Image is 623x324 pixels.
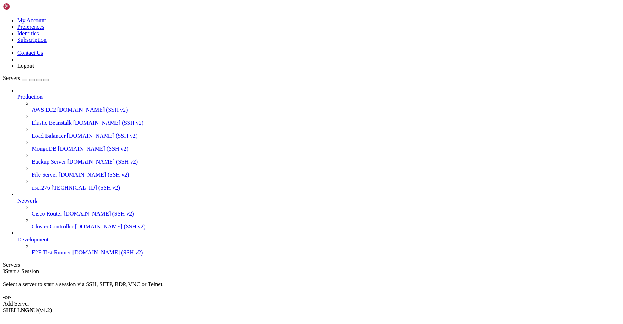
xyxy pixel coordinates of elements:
[17,236,620,243] a: Development
[32,217,620,230] li: Cluster Controller [DOMAIN_NAME] (SSH v2)
[32,126,620,139] li: Load Balancer [DOMAIN_NAME] (SSH v2)
[32,133,620,139] a: Load Balancer [DOMAIN_NAME] (SSH v2)
[32,107,620,113] a: AWS EC2 [DOMAIN_NAME] (SSH v2)
[32,185,50,191] span: user276
[32,100,620,113] li: AWS EC2 [DOMAIN_NAME] (SSH v2)
[32,165,620,178] li: File Server [DOMAIN_NAME] (SSH v2)
[32,159,66,165] span: Backup Server
[73,120,144,126] span: [DOMAIN_NAME] (SSH v2)
[17,50,43,56] a: Contact Us
[3,268,5,274] span: 
[32,133,66,139] span: Load Balancer
[32,113,620,126] li: Elastic Beanstalk [DOMAIN_NAME] (SSH v2)
[3,75,49,81] a: Servers
[3,275,620,301] div: Select a server to start a session via SSH, SFTP, RDP, VNC or Telnet. -or-
[3,3,44,10] img: Shellngn
[17,37,47,43] a: Subscription
[32,178,620,191] li: user276 [TECHNICAL_ID] (SSH v2)
[32,249,71,256] span: E2E Test Runner
[32,159,620,165] a: Backup Server [DOMAIN_NAME] (SSH v2)
[32,223,620,230] a: Cluster Controller [DOMAIN_NAME] (SSH v2)
[17,236,48,243] span: Development
[17,63,34,69] a: Logout
[17,24,44,30] a: Preferences
[32,146,620,152] a: MongoDB [DOMAIN_NAME] (SSH v2)
[17,17,46,23] a: My Account
[32,172,57,178] span: File Server
[17,191,620,230] li: Network
[17,30,39,36] a: Identities
[17,230,620,256] li: Development
[32,249,620,256] a: E2E Test Runner [DOMAIN_NAME] (SSH v2)
[32,107,56,113] span: AWS EC2
[32,120,72,126] span: Elastic Beanstalk
[32,152,620,165] li: Backup Server [DOMAIN_NAME] (SSH v2)
[3,262,620,268] div: Servers
[58,146,128,152] span: [DOMAIN_NAME] (SSH v2)
[63,210,134,217] span: [DOMAIN_NAME] (SSH v2)
[32,120,620,126] a: Elastic Beanstalk [DOMAIN_NAME] (SSH v2)
[38,307,52,313] span: 4.2.0
[32,210,620,217] a: Cisco Router [DOMAIN_NAME] (SSH v2)
[32,185,620,191] a: user276 [TECHNICAL_ID] (SSH v2)
[32,210,62,217] span: Cisco Router
[17,197,37,204] span: Network
[59,172,129,178] span: [DOMAIN_NAME] (SSH v2)
[72,249,143,256] span: [DOMAIN_NAME] (SSH v2)
[57,107,128,113] span: [DOMAIN_NAME] (SSH v2)
[5,268,39,274] span: Start a Session
[3,307,52,313] span: SHELL ©
[17,87,620,191] li: Production
[32,223,74,230] span: Cluster Controller
[32,139,620,152] li: MongoDB [DOMAIN_NAME] (SSH v2)
[3,301,620,307] div: Add Server
[17,197,620,204] a: Network
[75,223,146,230] span: [DOMAIN_NAME] (SSH v2)
[52,185,120,191] span: [TECHNICAL_ID] (SSH v2)
[67,133,138,139] span: [DOMAIN_NAME] (SSH v2)
[67,159,138,165] span: [DOMAIN_NAME] (SSH v2)
[32,243,620,256] li: E2E Test Runner [DOMAIN_NAME] (SSH v2)
[17,94,43,100] span: Production
[32,172,620,178] a: File Server [DOMAIN_NAME] (SSH v2)
[32,146,56,152] span: MongoDB
[3,75,20,81] span: Servers
[32,204,620,217] li: Cisco Router [DOMAIN_NAME] (SSH v2)
[21,307,34,313] b: NGN
[17,94,620,100] a: Production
